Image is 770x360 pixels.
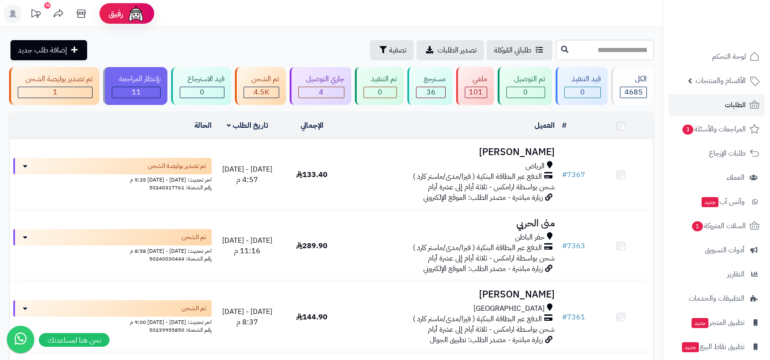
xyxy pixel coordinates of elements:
[562,312,567,323] span: #
[233,67,288,105] a: تم الشحن 4.5K
[416,87,445,98] div: 36
[454,67,496,105] a: ملغي 101
[562,240,585,251] a: #7363
[564,74,601,84] div: قيد التنفيذ
[427,87,436,98] span: 36
[423,263,543,274] span: زيارة مباشرة - مصدر الطلب: الموقع الإلكتروني
[288,67,353,105] a: جاري التوصيل 4
[428,182,555,193] span: شحن بواسطة ارامكس - ثلاثة أيام إلى عشرة أيام
[7,67,101,105] a: تم تصدير بوليصة الشحن 1
[609,67,656,105] a: الكل4685
[244,87,279,98] div: 4531
[18,74,93,84] div: تم تصدير بوليصة الشحن
[669,191,765,213] a: وآتس آبجديد
[416,40,484,60] a: تصدير الطلبات
[523,87,528,98] span: 0
[620,74,647,84] div: الكل
[299,87,344,98] div: 4
[149,183,212,192] span: رقم الشحنة: 50240317761
[669,239,765,261] a: أدوات التسويق
[701,195,744,208] span: وآتس آب
[296,312,328,323] span: 144.90
[506,74,545,84] div: تم التوصيل
[180,74,224,84] div: قيد الاسترجاع
[200,87,204,98] span: 0
[413,243,542,253] span: الدفع عبر البطاقة البنكية ( فيزا/مدى/ماستر كارد )
[669,263,765,285] a: التقارير
[535,120,555,131] a: العميل
[24,5,47,25] a: تحديثات المنصة
[727,268,744,281] span: التقارير
[296,240,328,251] span: 289.90
[682,342,699,352] span: جديد
[669,215,765,237] a: السلات المتروكة1
[389,45,406,56] span: تصفية
[689,292,744,305] span: التطبيقات والخدمات
[469,87,483,98] span: 101
[430,334,543,345] span: زيارة مباشرة - مصدر الطلب: تطبيق الجوال
[169,67,233,105] a: قيد الاسترجاع 0
[515,232,545,243] span: حفر الباطن
[112,87,161,98] div: 11
[370,40,414,60] button: تصفية
[44,2,51,9] div: 10
[127,5,145,23] img: ai-face.png
[53,87,57,98] span: 1
[13,174,212,184] div: اخر تحديث: [DATE] - [DATE] 5:35 م
[562,240,567,251] span: #
[182,233,206,242] span: تم الشحن
[364,74,397,84] div: تم التنفيذ
[669,94,765,116] a: الطلبات
[353,67,406,105] a: تم التنفيذ 0
[705,244,744,256] span: أدوات التسويق
[13,317,212,326] div: اخر تحديث: [DATE] - [DATE] 9:00 م
[692,318,708,328] span: جديد
[301,120,323,131] a: الإجمالي
[565,87,601,98] div: 0
[413,314,542,324] span: الدفع عبر البطاقة البنكية ( فيزا/مدى/ماستر كارد )
[669,142,765,164] a: طلبات الإرجاع
[101,67,170,105] a: بإنتظار المراجعة 11
[624,87,643,98] span: 4685
[554,67,610,105] a: قيد التنفيذ 0
[378,87,382,98] span: 0
[669,336,765,358] a: تطبيق نقاط البيعجديد
[406,67,454,105] a: مسترجع 36
[669,167,765,188] a: العملاء
[416,74,446,84] div: مسترجع
[319,87,323,98] span: 4
[669,287,765,309] a: التطبيقات والخدمات
[473,303,545,314] span: [GEOGRAPHIC_DATA]
[227,120,268,131] a: تاريخ الطلب
[254,87,269,98] span: 4.5K
[348,218,555,229] h3: منى الحربي
[708,26,761,45] img: logo-2.png
[149,255,212,263] span: رقم الشحنة: 50240030444
[465,74,487,84] div: ملغي
[149,326,212,334] span: رقم الشحنة: 50239955850
[465,87,487,98] div: 101
[112,74,161,84] div: بإنتظار المراجعة
[681,340,744,353] span: تطبيق نقاط البيع
[296,169,328,180] span: 133.40
[580,87,585,98] span: 0
[194,120,212,131] a: الحالة
[669,118,765,140] a: المراجعات والأسئلة3
[725,99,746,111] span: الطلبات
[298,74,344,84] div: جاري التوصيل
[222,164,272,185] span: [DATE] - [DATE] 4:57 م
[496,67,554,105] a: تم التوصيل 0
[727,171,744,184] span: العملاء
[562,312,585,323] a: #7361
[180,87,224,98] div: 0
[487,40,552,60] a: طلباتي المُوكلة
[682,123,746,136] span: المراجعات والأسئلة
[18,87,92,98] div: 1
[702,197,718,207] span: جديد
[682,125,693,135] span: 3
[696,74,746,87] span: الأقسام والمنتجات
[10,40,87,60] a: إضافة طلب جديد
[709,147,746,160] span: طلبات الإرجاع
[437,45,477,56] span: تصدير الطلبات
[669,312,765,334] a: تطبيق المتجرجديد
